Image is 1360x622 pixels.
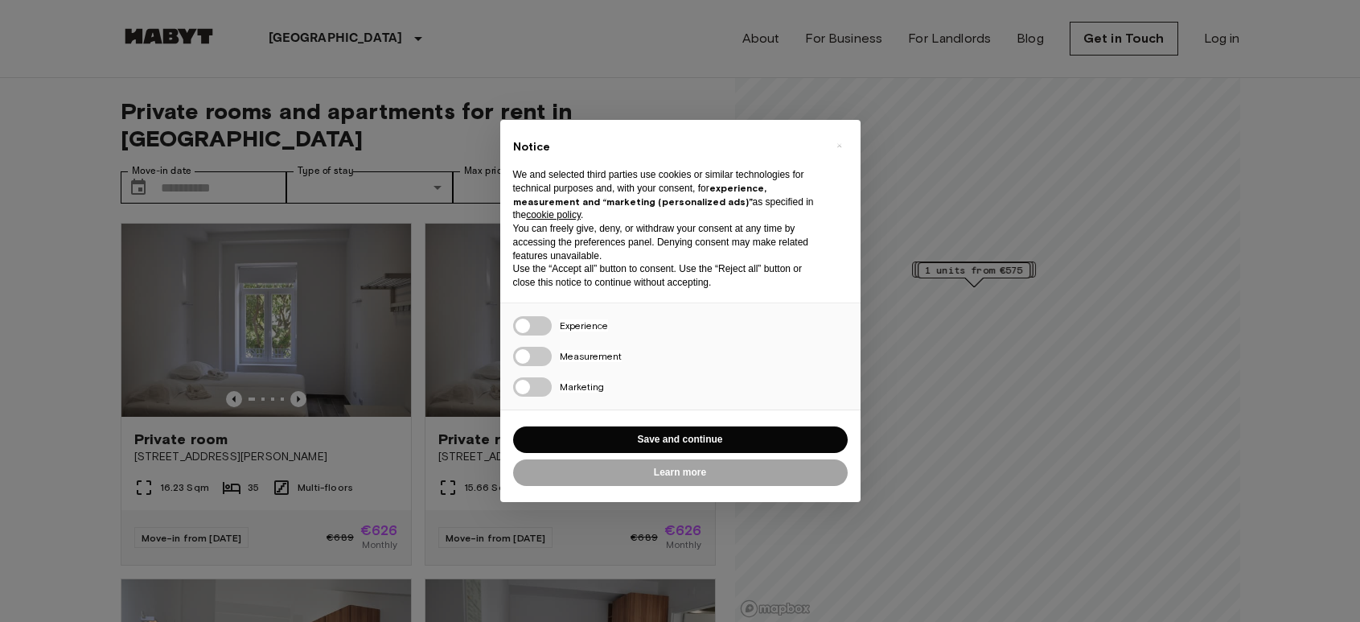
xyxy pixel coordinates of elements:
button: Close this notice [827,133,853,159]
a: cookie policy [526,209,581,220]
span: Experience [560,319,608,332]
span: Marketing [560,381,604,393]
p: Use the “Accept all” button to consent. Use the “Reject all” button or close this notice to conti... [513,262,822,290]
span: Measurement [560,350,622,362]
strong: experience, measurement and “marketing (personalized ads)” [513,182,766,208]
button: Learn more [513,459,848,486]
span: × [836,136,842,155]
button: Save and continue [513,426,848,453]
p: You can freely give, deny, or withdraw your consent at any time by accessing the preferences pane... [513,222,822,262]
h2: Notice [513,139,822,155]
p: We and selected third parties use cookies or similar technologies for technical purposes and, wit... [513,168,822,222]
